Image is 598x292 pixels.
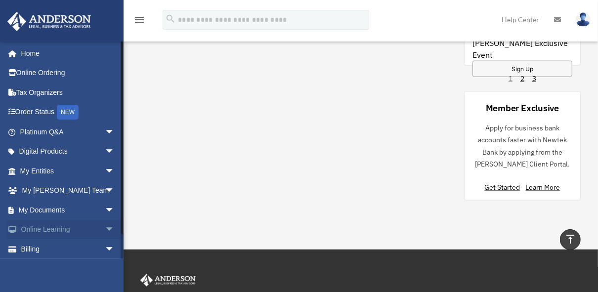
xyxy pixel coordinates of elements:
img: User Pic [576,12,591,27]
a: Digital Productsarrow_drop_down [7,142,129,162]
a: My [PERSON_NAME] Teamarrow_drop_down [7,181,129,201]
div: Member Exclusive [486,102,559,114]
span: arrow_drop_down [105,239,125,259]
a: Billingarrow_drop_down [7,239,129,259]
span: arrow_drop_down [105,142,125,162]
i: vertical_align_top [564,233,576,245]
a: Learn More [526,183,560,192]
a: My Entitiesarrow_drop_down [7,161,129,181]
a: Events Calendar [7,259,129,279]
span: arrow_drop_down [105,122,125,142]
span: arrow_drop_down [105,200,125,220]
a: Online Ordering [7,63,129,83]
span: [PERSON_NAME] Exclusive Event [472,37,572,61]
img: Anderson Advisors Platinum Portal [4,12,94,31]
i: search [165,13,176,24]
a: Get Started [485,183,524,192]
a: Online Learningarrow_drop_down [7,220,129,240]
div: NEW [57,105,79,120]
a: My Documentsarrow_drop_down [7,200,129,220]
a: Tax Organizers [7,83,129,102]
a: Sign Up [472,61,572,77]
img: Anderson Advisors Platinum Portal [138,274,198,287]
p: Apply for business bank accounts faster with Newtek Bank by applying from the [PERSON_NAME] Clien... [472,122,572,170]
a: 3 [532,74,536,83]
a: Platinum Q&Aarrow_drop_down [7,122,129,142]
span: arrow_drop_down [105,220,125,240]
a: menu [133,17,145,26]
span: arrow_drop_down [105,181,125,201]
a: vertical_align_top [560,229,581,250]
span: arrow_drop_down [105,161,125,181]
a: 2 [520,74,524,83]
i: menu [133,14,145,26]
a: Order StatusNEW [7,102,129,123]
a: Home [7,43,125,63]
